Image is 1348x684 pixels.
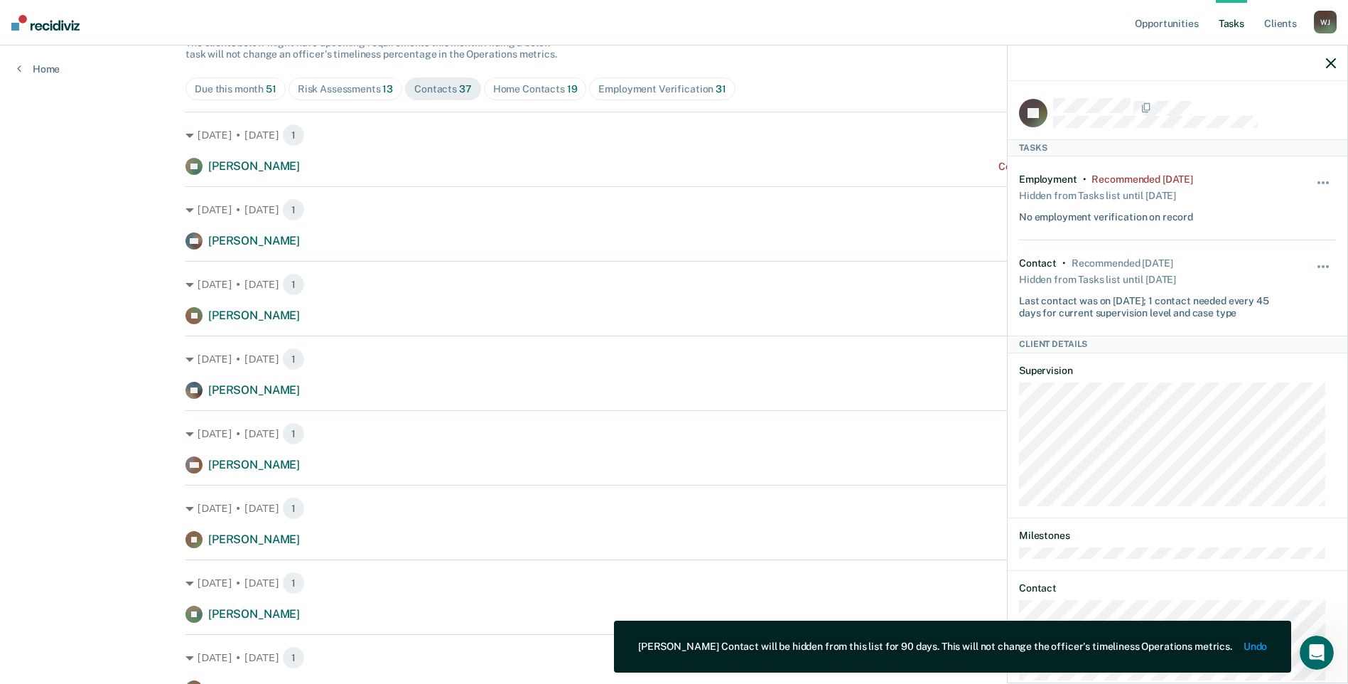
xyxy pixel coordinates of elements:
[1062,257,1066,269] div: •
[1019,186,1176,205] div: Hidden from Tasks list until [DATE]
[282,497,305,520] span: 1
[208,607,300,621] span: [PERSON_NAME]
[282,198,305,221] span: 1
[567,83,578,95] span: 19
[298,83,393,95] div: Risk Assessments
[11,15,80,31] img: Recidiviz
[1008,336,1347,353] div: Client Details
[185,646,1163,669] div: [DATE] • [DATE]
[282,348,305,370] span: 1
[1072,257,1172,269] div: Recommended 12 days ago
[185,572,1163,594] div: [DATE] • [DATE]
[282,124,305,146] span: 1
[266,83,276,95] span: 51
[1019,530,1336,542] dt: Milestones
[1019,257,1057,269] div: Contact
[1019,582,1336,594] dt: Contact
[185,422,1163,445] div: [DATE] • [DATE]
[1091,173,1192,186] div: Recommended 6 months ago
[185,198,1163,221] div: [DATE] • [DATE]
[459,83,472,95] span: 37
[208,234,300,247] span: [PERSON_NAME]
[1019,289,1283,319] div: Last contact was on [DATE]; 1 contact needed every 45 days for current supervision level and case...
[1244,641,1267,653] button: Undo
[1008,139,1347,156] div: Tasks
[282,572,305,594] span: 1
[998,161,1163,173] div: Contact recommended a month ago
[282,646,305,669] span: 1
[1019,173,1077,186] div: Employment
[282,422,305,445] span: 1
[282,273,305,296] span: 1
[1019,205,1193,223] div: No employment verification on record
[598,83,726,95] div: Employment Verification
[493,83,578,95] div: Home Contacts
[414,83,472,95] div: Contacts
[208,533,300,546] span: [PERSON_NAME]
[208,309,300,322] span: [PERSON_NAME]
[1083,173,1087,186] div: •
[1019,269,1176,289] div: Hidden from Tasks list until [DATE]
[208,458,300,471] span: [PERSON_NAME]
[185,497,1163,520] div: [DATE] • [DATE]
[185,124,1163,146] div: [DATE] • [DATE]
[208,383,300,397] span: [PERSON_NAME]
[1300,636,1334,670] iframe: Intercom live chat
[185,273,1163,296] div: [DATE] • [DATE]
[716,83,726,95] span: 31
[185,348,1163,370] div: [DATE] • [DATE]
[1314,11,1337,33] div: W J
[185,37,557,60] span: The clients below might have upcoming requirements this month. Hiding a below task will not chang...
[638,641,1232,653] div: [PERSON_NAME] Contact will be hidden from this list for 90 days. This will not change the officer...
[17,63,60,75] a: Home
[1019,365,1336,377] dt: Supervision
[208,159,300,173] span: [PERSON_NAME]
[382,83,393,95] span: 13
[195,83,276,95] div: Due this month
